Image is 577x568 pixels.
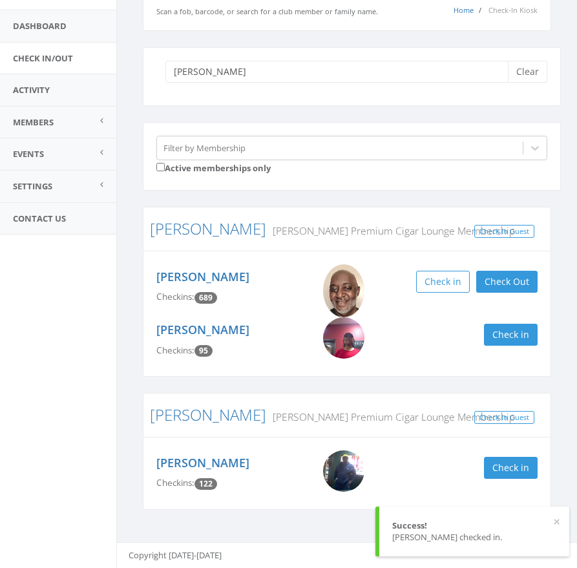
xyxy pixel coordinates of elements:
[484,457,538,479] button: Check in
[476,271,538,293] button: Check Out
[156,291,194,302] span: Checkins:
[13,148,44,160] span: Events
[194,478,217,490] span: Checkin count
[484,324,538,346] button: Check in
[474,411,534,425] a: Check In Guest
[194,345,213,357] span: Checkin count
[454,5,474,15] a: Home
[508,61,547,83] button: Clear
[117,542,577,568] footer: Copyright [DATE]-[DATE]
[156,477,194,489] span: Checkins:
[553,516,560,529] button: ×
[156,455,249,470] a: [PERSON_NAME]
[156,344,194,356] span: Checkins:
[156,322,249,337] a: [PERSON_NAME]
[150,404,266,425] a: [PERSON_NAME]
[150,218,266,239] a: [PERSON_NAME]
[323,317,364,359] img: Catherine_Edmonds.png
[163,142,246,154] div: Filter by Membership
[266,410,515,424] small: [PERSON_NAME] Premium Cigar Lounge Membership
[392,520,556,532] div: Success!
[13,213,66,224] span: Contact Us
[416,271,470,293] button: Check in
[13,116,54,128] span: Members
[323,450,364,492] img: David_Resse.png
[392,531,556,543] div: [PERSON_NAME] checked in.
[165,61,518,83] input: Search a name to check in
[323,264,364,317] img: Erroll_Reese.png
[488,5,538,15] span: Check-In Kiosk
[156,163,165,171] input: Active memberships only
[13,180,52,192] span: Settings
[156,160,271,174] label: Active memberships only
[156,269,249,284] a: [PERSON_NAME]
[156,6,378,16] small: Scan a fob, barcode, or search for a club member or family name.
[194,292,217,304] span: Checkin count
[474,225,534,238] a: Check In Guest
[266,224,515,238] small: [PERSON_NAME] Premium Cigar Lounge Membership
